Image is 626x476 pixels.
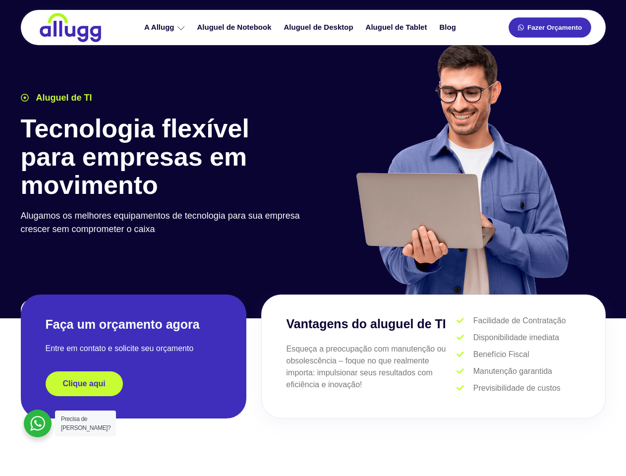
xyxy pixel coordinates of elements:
span: Fazer Orçamento [527,24,582,31]
p: Alugamos os melhores equipamentos de tecnologia para sua empresa crescer sem comprometer o caixa [21,209,308,236]
h1: Tecnologia flexível para empresas em movimento [21,115,308,200]
a: Aluguel de Notebook [192,19,279,36]
a: Aluguel de Desktop [279,19,361,36]
h3: Vantagens do aluguel de TI [286,315,457,334]
iframe: Chat Widget [448,349,626,476]
a: Blog [434,19,463,36]
p: Esqueça a preocupação com manutenção ou obsolescência – foque no que realmente importa: impulsion... [286,343,457,391]
span: Facilidade de Contratação [471,315,566,327]
h2: Faça um orçamento agora [46,316,222,333]
span: Precisa de [PERSON_NAME]? [61,416,111,431]
span: Benefício Fiscal [471,349,529,360]
a: Aluguel de Tablet [361,19,435,36]
a: A Allugg [139,19,192,36]
p: Entre em contato e solicite seu orçamento [46,343,222,355]
span: Disponibilidade imediata [471,332,559,344]
span: Aluguel de TI [34,91,92,105]
span: Clique aqui [63,380,106,388]
img: aluguel de ti para startups [352,42,571,295]
a: Clique aqui [46,371,123,396]
img: locação de TI é Allugg [38,12,103,43]
a: Fazer Orçamento [509,17,591,38]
